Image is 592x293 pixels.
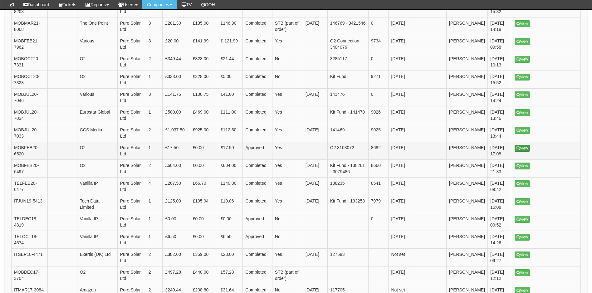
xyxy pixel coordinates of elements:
[272,213,303,231] td: No
[488,231,512,249] td: [DATE] 14:26
[303,249,327,266] td: [DATE]
[488,213,512,231] td: [DATE] 09:52
[163,106,190,124] td: £580.00
[327,195,368,213] td: Kit Fund - 133258
[77,35,117,53] td: Various
[389,195,415,213] td: [DATE]
[446,17,487,35] td: [PERSON_NAME]
[272,195,303,213] td: Yes
[77,160,117,178] td: O2
[368,213,389,231] td: 0
[190,160,218,178] td: £0.00
[368,124,389,142] td: 9025
[146,178,163,195] td: 4
[163,195,190,213] td: £125.00
[243,35,272,53] td: Completed
[488,195,512,213] td: [DATE] 15:08
[163,213,190,231] td: £0.00
[488,124,512,142] td: [DATE] 13:44
[190,213,218,231] td: £0.00
[218,231,242,249] td: £6.50
[389,160,415,178] td: [DATE]
[163,266,190,284] td: £497.28
[368,178,389,195] td: 8541
[218,266,242,284] td: £57.28
[190,35,218,53] td: £141.99
[272,124,303,142] td: Yes
[163,178,190,195] td: £207.50
[12,17,48,35] td: MOBMAR21-8068
[190,71,218,89] td: £328.00
[163,142,190,160] td: £17.50
[488,53,512,71] td: [DATE] 10:13
[77,266,117,284] td: O2
[446,195,487,213] td: [PERSON_NAME]
[303,195,327,213] td: [DATE]
[12,124,48,142] td: MOBJUL20-7033
[327,71,368,89] td: Kit Fund
[12,71,48,89] td: MOBOCT20-7328
[446,266,487,284] td: [PERSON_NAME]
[446,89,487,106] td: [PERSON_NAME]
[190,17,218,35] td: £135.00
[389,266,415,284] td: [DATE]
[515,91,530,98] a: View
[243,89,272,106] td: Completed
[272,17,303,35] td: STB (part of order)
[218,178,242,195] td: £140.80
[190,266,218,284] td: £440.00
[389,71,415,89] td: [DATE]
[446,142,487,160] td: [PERSON_NAME]
[12,53,48,71] td: MOBOCT20-7331
[389,124,415,142] td: [DATE]
[446,71,487,89] td: [PERSON_NAME]
[190,195,218,213] td: £105.94
[12,213,48,231] td: TELDEC18-4819
[77,124,117,142] td: CCS Media
[368,53,389,71] td: 0
[446,249,487,266] td: [PERSON_NAME]
[488,89,512,106] td: [DATE] 14:24
[272,160,303,178] td: Yes
[117,17,146,35] td: Pure Solar Ltd
[303,178,327,195] td: [DATE]
[77,178,117,195] td: Vanilla IP
[117,106,146,124] td: Pure Solar Ltd
[146,213,163,231] td: 1
[218,213,242,231] td: £0.00
[303,124,327,142] td: [DATE]
[368,35,389,53] td: 9734
[488,249,512,266] td: [DATE] 09:27
[77,71,117,89] td: O2
[327,17,368,35] td: 146769 - 3421546
[272,142,303,160] td: Yes
[446,231,487,249] td: [PERSON_NAME]
[389,89,415,106] td: [DATE]
[218,17,242,35] td: £146.30
[77,106,117,124] td: Eurostar Global
[368,106,389,124] td: 9026
[146,266,163,284] td: 2
[515,74,530,81] a: View
[243,106,272,124] td: Completed
[146,35,163,53] td: 3
[12,249,48,266] td: ITSEP18-4471
[146,89,163,106] td: 3
[488,266,512,284] td: [DATE] 12:12
[117,195,146,213] td: Pure Solar Ltd
[446,213,487,231] td: [PERSON_NAME]
[272,89,303,106] td: Yes
[515,20,530,27] a: View
[77,17,117,35] td: The One Point
[368,160,389,178] td: 8660
[146,53,163,71] td: 2
[243,160,272,178] td: Completed
[77,195,117,213] td: Tech Data Limited
[515,180,530,187] a: View
[12,266,48,284] td: MOBDEC17-3704
[163,35,190,53] td: £20.00
[327,35,368,53] td: O2 Connection 3404076
[243,195,272,213] td: Completed
[303,160,327,178] td: [DATE]
[368,142,389,160] td: 8682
